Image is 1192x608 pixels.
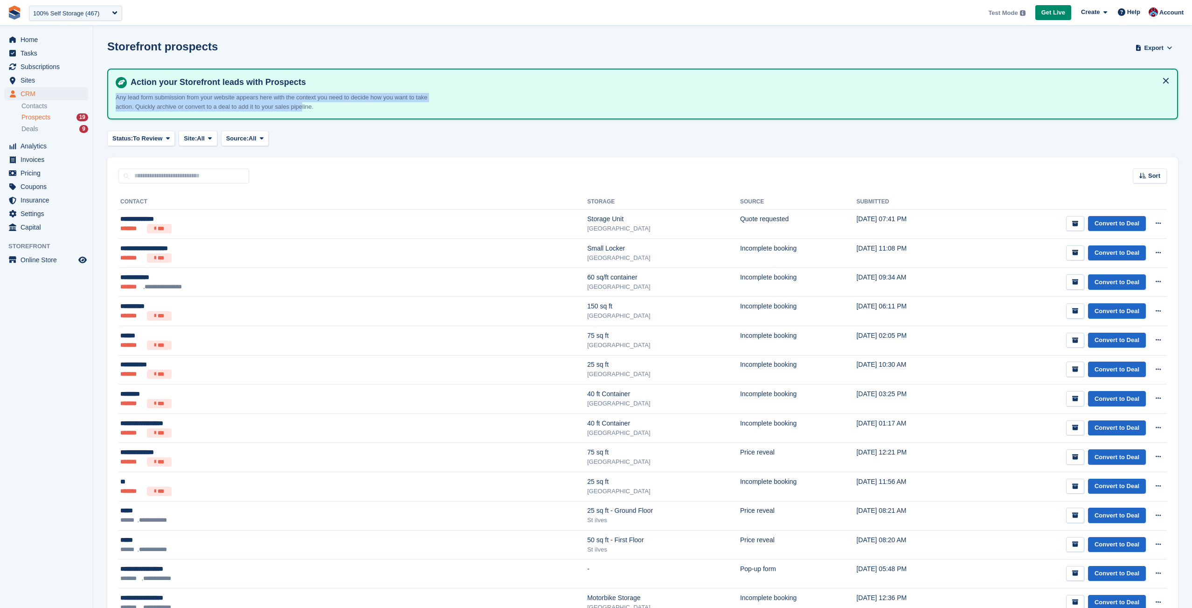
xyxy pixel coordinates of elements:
[740,210,856,239] td: Quote requested
[77,254,88,266] a: Preview store
[5,60,88,73] a: menu
[21,112,88,122] a: Prospects 19
[587,370,740,379] div: [GEOGRAPHIC_DATA]
[587,457,740,467] div: [GEOGRAPHIC_DATA]
[21,113,50,122] span: Prospects
[740,268,856,297] td: Incomplete booking
[587,273,740,282] div: 60 sq/ft container
[21,180,76,193] span: Coupons
[587,244,740,253] div: Small Locker
[107,40,218,53] h1: Storefront prospects
[5,33,88,46] a: menu
[21,102,88,111] a: Contacts
[21,221,76,234] span: Capital
[856,472,960,502] td: [DATE] 11:56 AM
[856,326,960,356] td: [DATE] 02:05 PM
[21,167,76,180] span: Pricing
[5,87,88,100] a: menu
[740,355,856,384] td: Incomplete booking
[1088,303,1146,319] a: Convert to Deal
[1159,8,1184,17] span: Account
[1088,420,1146,436] a: Convert to Deal
[79,125,88,133] div: 9
[1035,5,1071,21] a: Get Live
[1041,8,1065,17] span: Get Live
[856,238,960,268] td: [DATE] 11:08 PM
[21,125,38,133] span: Deals
[5,221,88,234] a: menu
[21,194,76,207] span: Insurance
[856,195,960,210] th: Submitted
[1127,7,1140,17] span: Help
[587,487,740,496] div: [GEOGRAPHIC_DATA]
[587,253,740,263] div: [GEOGRAPHIC_DATA]
[587,301,740,311] div: 150 sq ft
[21,87,76,100] span: CRM
[197,134,205,143] span: All
[5,207,88,220] a: menu
[587,331,740,341] div: 75 sq ft
[5,47,88,60] a: menu
[107,131,175,146] button: Status: To Review
[116,93,442,111] p: Any lead form submission from your website appears here with the context you need to decide how y...
[127,77,1170,88] h4: Action your Storefront leads with Prospects
[1088,537,1146,552] a: Convert to Deal
[21,207,76,220] span: Settings
[740,384,856,414] td: Incomplete booking
[1088,274,1146,290] a: Convert to Deal
[587,428,740,438] div: [GEOGRAPHIC_DATA]
[740,559,856,588] td: Pop-up form
[856,559,960,588] td: [DATE] 05:48 PM
[21,33,76,46] span: Home
[5,153,88,166] a: menu
[21,140,76,153] span: Analytics
[1088,245,1146,261] a: Convert to Deal
[221,131,269,146] button: Source: All
[1088,216,1146,231] a: Convert to Deal
[587,593,740,603] div: Motorbike Storage
[740,297,856,326] td: Incomplete booking
[5,140,88,153] a: menu
[587,399,740,408] div: [GEOGRAPHIC_DATA]
[249,134,256,143] span: All
[856,355,960,384] td: [DATE] 10:30 AM
[1149,7,1158,17] img: David Hughes
[587,341,740,350] div: [GEOGRAPHIC_DATA]
[21,153,76,166] span: Invoices
[5,167,88,180] a: menu
[21,124,88,134] a: Deals 9
[33,9,99,18] div: 100% Self Storage (467)
[179,131,217,146] button: Site: All
[740,530,856,559] td: Price reveal
[856,443,960,472] td: [DATE] 12:21 PM
[1088,566,1146,581] a: Convert to Deal
[226,134,249,143] span: Source:
[5,74,88,87] a: menu
[587,311,740,321] div: [GEOGRAPHIC_DATA]
[587,224,740,233] div: [GEOGRAPHIC_DATA]
[184,134,197,143] span: Site:
[587,516,740,525] div: St iIves
[1088,449,1146,465] a: Convert to Deal
[1020,10,1026,16] img: icon-info-grey-7440780725fd019a000dd9b08b2336e03edf1995a4989e88bcd33f0948082b44.svg
[5,194,88,207] a: menu
[587,195,740,210] th: Storage
[7,6,21,20] img: stora-icon-8386f47178a22dfd0bd8f6a31ec36ba5ce8667c1dd55bd0f319d3a0aa187defe.svg
[1144,43,1164,53] span: Export
[21,47,76,60] span: Tasks
[587,282,740,292] div: [GEOGRAPHIC_DATA]
[740,238,856,268] td: Incomplete booking
[587,559,740,588] td: -
[1088,362,1146,377] a: Convert to Deal
[856,413,960,443] td: [DATE] 01:17 AM
[8,242,93,251] span: Storefront
[587,545,740,554] div: St iIves
[587,506,740,516] div: 25 sq ft - Ground Floor
[587,214,740,224] div: Storage Unit
[740,472,856,502] td: Incomplete booking
[740,413,856,443] td: Incomplete booking
[1088,333,1146,348] a: Convert to Deal
[856,501,960,530] td: [DATE] 08:21 AM
[1088,508,1146,523] a: Convert to Deal
[587,535,740,545] div: 50 sq ft - First Floor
